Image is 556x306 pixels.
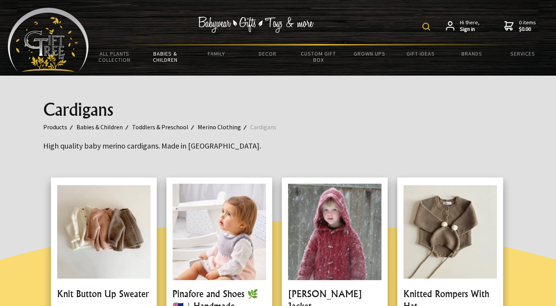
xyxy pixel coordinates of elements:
img: Babyware - Gifts - Toys and more... [8,8,89,72]
a: Gift Ideas [395,46,446,62]
a: Services [497,46,548,62]
a: 0 items$0.00 [504,19,536,33]
h1: Cardigans [43,100,513,119]
a: All Plants Collection [89,46,140,68]
span: Hi there, [460,19,480,33]
a: Babies & Children [140,46,191,68]
a: Family [191,46,242,62]
a: Custom Gift Box [293,46,344,68]
a: Hi there,Sign in [446,19,480,33]
a: Brands [446,46,497,62]
a: Decor [242,46,293,62]
a: Products [43,122,76,132]
img: product search [422,23,430,30]
strong: $0.00 [519,26,536,33]
a: Cardigans [250,122,286,132]
span: 0 items [519,19,536,33]
strong: Sign in [460,26,480,33]
img: Babywear - Gifts - Toys & more [198,17,314,33]
a: Babies & Children [76,122,132,132]
a: Grown Ups [344,46,395,62]
a: Toddlers & Preschool [132,122,198,132]
big: High quality baby merino cardigans. Made in [GEOGRAPHIC_DATA]. [43,141,261,150]
a: Merino Clothing [198,122,250,132]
